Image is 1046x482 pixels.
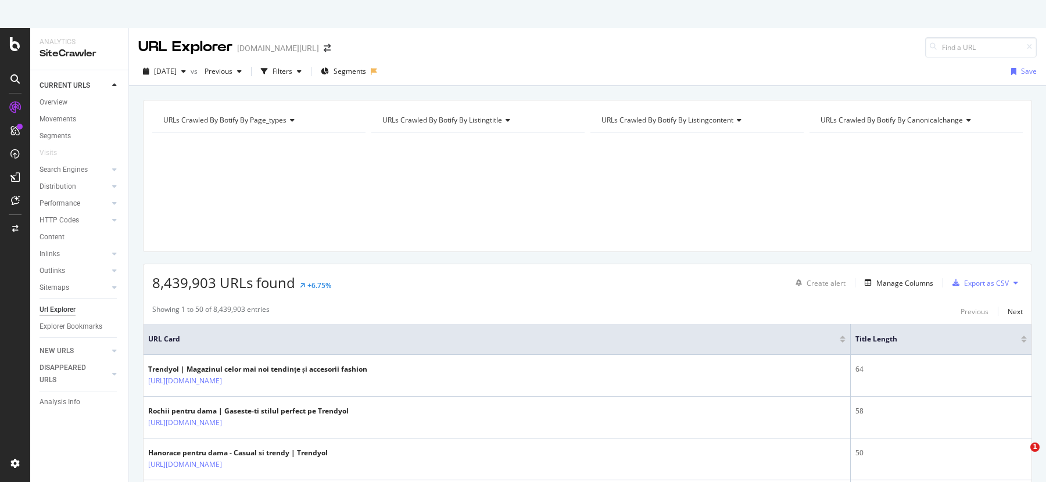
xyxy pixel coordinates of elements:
[855,406,1027,416] div: 58
[1006,443,1034,470] iframe: Intercom live chat
[40,362,109,386] a: DISAPPEARED URLS
[40,181,109,193] a: Distribution
[40,345,74,357] div: NEW URLS
[1021,66,1037,76] div: Save
[925,37,1037,57] input: Find a URL
[256,62,306,81] button: Filters
[163,115,286,125] span: URLs Crawled By Botify By page_types
[40,396,120,408] a: Analysis Info
[599,111,793,130] h4: URLs Crawled By Botify By listingcontent
[148,334,837,344] span: URL Card
[40,282,109,294] a: Sitemaps
[40,147,57,159] div: Visits
[601,115,733,125] span: URLs Crawled By Botify By listingcontent
[382,115,502,125] span: URLs Crawled By Botify By listingtitle
[821,115,963,125] span: URLs Crawled By Botify By canonicalchange
[855,364,1027,375] div: 64
[40,80,90,92] div: CURRENT URLS
[40,96,120,109] a: Overview
[1008,307,1023,316] div: Next
[855,448,1027,458] div: 50
[807,278,846,288] div: Create alert
[40,304,120,316] a: Url Explorer
[40,80,109,92] a: CURRENT URLS
[40,345,109,357] a: NEW URLS
[148,417,222,429] a: [URL][DOMAIN_NAME]
[40,47,119,60] div: SiteCrawler
[40,164,88,176] div: Search Engines
[40,130,71,142] div: Segments
[40,113,120,125] a: Movements
[191,66,200,76] span: vs
[855,334,1004,344] span: Title Length
[40,248,109,260] a: Inlinks
[40,321,102,333] div: Explorer Bookmarks
[237,42,319,54] div: [DOMAIN_NAME][URL]
[148,375,222,387] a: [URL][DOMAIN_NAME]
[818,111,1012,130] h4: URLs Crawled By Botify By canonicalchange
[40,231,120,243] a: Content
[40,96,67,109] div: Overview
[40,396,80,408] div: Analysis Info
[876,278,933,288] div: Manage Columns
[860,276,933,290] button: Manage Columns
[40,130,120,142] a: Segments
[40,147,69,159] a: Visits
[273,66,292,76] div: Filters
[40,214,79,226] div: HTTP Codes
[40,113,76,125] div: Movements
[40,265,109,277] a: Outlinks
[148,364,367,375] div: Trendyol | Magazinul celor mai noi tendințe și accesorii fashion
[316,62,371,81] button: Segments
[40,304,76,316] div: Url Explorer
[40,37,119,47] div: Analytics
[148,406,349,416] div: Rochii pentru dama | Gaseste-ti stilul perfect pe Trendyol
[948,274,1009,292] button: Export as CSV
[152,304,270,318] div: Showing 1 to 50 of 8,439,903 entries
[200,66,232,76] span: Previous
[138,37,232,57] div: URL Explorer
[148,448,328,458] div: Hanorace pentru dama - Casual si trendy | Trendyol
[961,304,988,318] button: Previous
[791,274,846,292] button: Create alert
[307,280,331,290] div: +6.75%
[40,282,69,294] div: Sitemaps
[152,273,295,292] span: 8,439,903 URLs found
[154,66,177,76] span: 2025 Jul. 8th
[200,62,246,81] button: Previous
[40,321,120,333] a: Explorer Bookmarks
[334,66,366,76] span: Segments
[161,111,355,130] h4: URLs Crawled By Botify By page_types
[40,197,109,210] a: Performance
[138,62,191,81] button: [DATE]
[961,307,988,316] div: Previous
[40,197,80,210] div: Performance
[1008,304,1023,318] button: Next
[40,164,109,176] a: Search Engines
[964,278,1009,288] div: Export as CSV
[1030,443,1040,452] span: 1
[40,214,109,226] a: HTTP Codes
[1006,62,1037,81] button: Save
[40,265,65,277] div: Outlinks
[380,111,574,130] h4: URLs Crawled By Botify By listingtitle
[40,362,98,386] div: DISAPPEARED URLS
[324,44,331,52] div: arrow-right-arrow-left
[148,459,222,470] a: [URL][DOMAIN_NAME]
[40,231,65,243] div: Content
[40,248,60,260] div: Inlinks
[40,181,76,193] div: Distribution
